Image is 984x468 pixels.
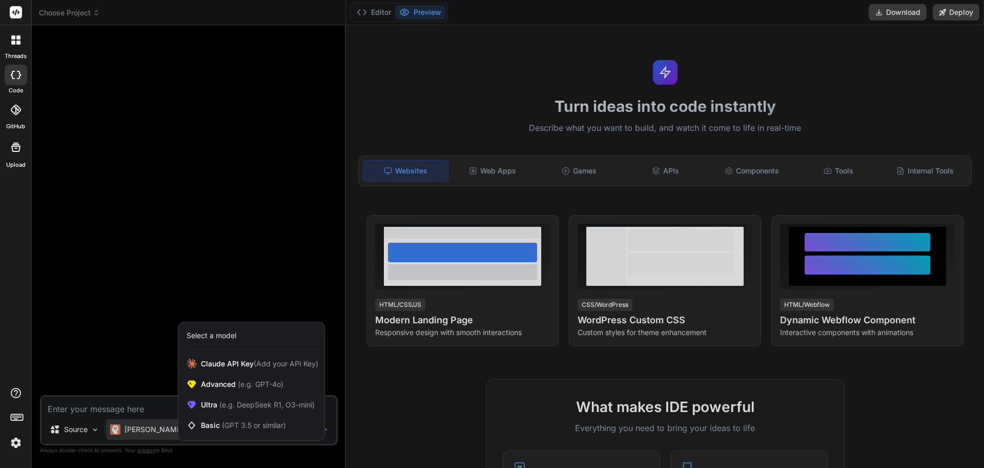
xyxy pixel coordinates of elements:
span: Basic [201,420,286,431]
span: Claude API Key [201,359,318,369]
label: threads [5,52,27,61]
span: (e.g. GPT-4o) [236,380,283,388]
img: settings [7,434,25,452]
span: Advanced [201,379,283,389]
label: GitHub [6,122,25,131]
label: code [9,86,23,95]
span: (Add your API Key) [254,359,318,368]
span: (GPT 3.5 or similar) [222,421,286,430]
div: Select a model [187,330,236,341]
label: Upload [6,161,26,169]
span: Ultra [201,400,315,410]
span: (e.g. DeepSeek R1, O3-mini) [217,400,315,409]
